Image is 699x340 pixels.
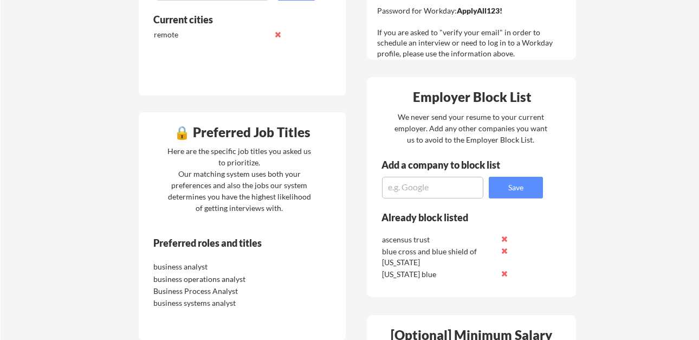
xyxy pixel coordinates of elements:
div: 🔒 Preferred Job Titles [141,126,343,139]
div: Employer Block List [371,91,573,104]
div: Preferred roles and titles [153,238,301,248]
div: Here are the specific job titles you asked us to prioritize. Our matching system uses both your p... [165,145,314,214]
div: business systems analyst [153,298,268,309]
div: remote [154,29,268,40]
div: ascensus trust [382,234,496,245]
div: Already block listed [381,213,528,222]
div: [US_STATE] blue [382,269,496,280]
div: We never send your resume to your current employer. Add any other companies you want us to avoid ... [393,111,548,145]
div: Business Process Analyst [153,286,268,297]
button: Save [489,177,543,198]
strong: ApplyAll123! [457,6,502,15]
div: blue cross and blue shield of [US_STATE] [382,246,496,267]
div: Add a company to block list [381,160,517,170]
div: business operations analyst [153,274,268,285]
div: Current cities [153,15,303,24]
div: business analyst [153,261,268,272]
